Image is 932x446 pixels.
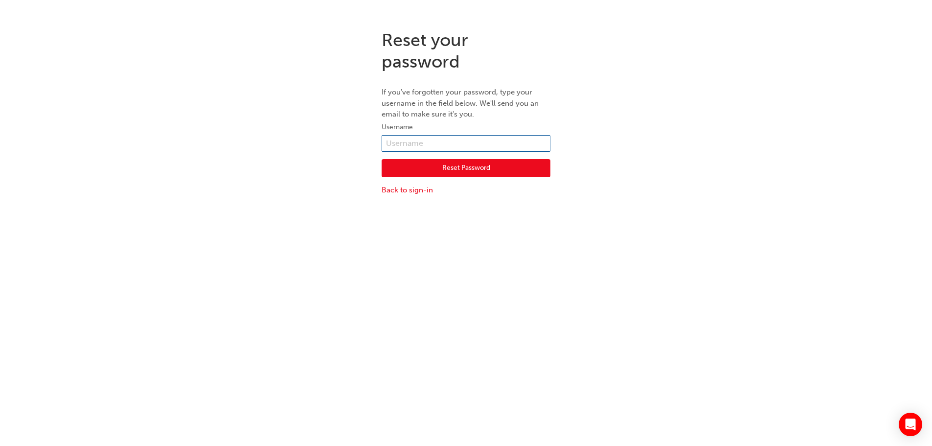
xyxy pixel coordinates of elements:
label: Username [382,121,550,133]
input: Username [382,135,550,152]
button: Reset Password [382,159,550,178]
h1: Reset your password [382,29,550,72]
p: If you've forgotten your password, type your username in the field below. We'll send you an email... [382,87,550,120]
a: Back to sign-in [382,185,550,196]
div: Open Intercom Messenger [899,413,922,436]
